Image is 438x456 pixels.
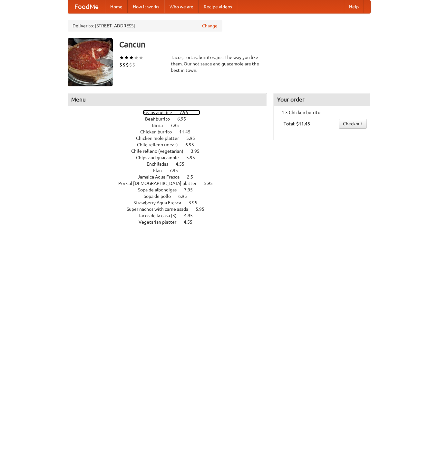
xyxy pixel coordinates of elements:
[189,200,204,205] span: 3.95
[171,54,268,73] div: Tacos, tortas, burritos, just the way you like them. Our hot sauce and guacamole are the best in ...
[143,110,200,115] a: Beans and rice 7.95
[118,181,203,186] span: Pork al [DEMOGRAPHIC_DATA] platter
[170,123,185,128] span: 7.95
[186,136,201,141] span: 5.95
[68,0,105,13] a: FoodMe
[144,194,177,199] span: Sopa de pollo
[136,136,185,141] span: Chicken mole platter
[186,155,201,160] span: 5.95
[127,207,216,212] a: Super nachos with carne asada 5.95
[138,213,183,218] span: Tacos de la casa (3)
[187,174,200,179] span: 2.5
[137,142,206,147] a: Chile relleno (meat) 6.95
[177,116,192,121] span: 6.95
[119,61,122,68] li: $
[136,155,207,160] a: Chips and guacamole 5.95
[133,200,209,205] a: Strawberry Aqua Fresca 3.95
[147,161,175,167] span: Enchiladas
[140,129,202,134] a: Chicken burrito 11.45
[176,161,191,167] span: 4.55
[277,109,367,116] li: 1 × Chicken burrito
[145,116,176,121] span: Beef burrito
[274,93,370,106] h4: Your order
[136,155,185,160] span: Chips and guacamole
[196,207,211,212] span: 5.95
[131,149,190,154] span: Chile relleno (vegetarian)
[178,194,193,199] span: 6.95
[143,110,179,115] span: Beans and rice
[204,181,219,186] span: 5.95
[152,123,169,128] span: Birria
[202,23,218,29] a: Change
[136,136,207,141] a: Chicken mole platter 5.95
[153,168,190,173] a: Flan 7.95
[126,61,129,68] li: $
[164,0,199,13] a: Who we are
[138,187,183,192] span: Sopa de albondigas
[139,54,143,61] li: ★
[138,213,205,218] a: Tacos de la casa (3) 4.95
[152,123,191,128] a: Birria 7.95
[191,149,206,154] span: 3.95
[119,38,371,51] h3: Cancun
[129,54,134,61] li: ★
[134,54,139,61] li: ★
[119,54,124,61] li: ★
[184,219,199,225] span: 4.55
[284,121,310,126] b: Total: $11.45
[129,61,132,68] li: $
[139,219,183,225] span: Vegetarian platter
[339,119,367,129] a: Checkout
[68,38,113,86] img: angular.jpg
[105,0,128,13] a: Home
[137,142,184,147] span: Chile relleno (meat)
[138,187,205,192] a: Sopa de albondigas 7.95
[122,61,126,68] li: $
[184,187,199,192] span: 7.95
[185,142,200,147] span: 6.95
[140,129,178,134] span: Chicken burrito
[145,116,198,121] a: Beef burrito 6.95
[127,207,195,212] span: Super nachos with carne asada
[147,161,196,167] a: Enchiladas 4.55
[179,129,197,134] span: 11.45
[131,149,211,154] a: Chile relleno (vegetarian) 3.95
[144,194,199,199] a: Sopa de pollo 6.95
[344,0,364,13] a: Help
[68,93,267,106] h4: Menu
[138,174,186,179] span: Jamaica Aqua Fresca
[184,213,199,218] span: 4.95
[153,168,168,173] span: Flan
[169,168,184,173] span: 7.95
[128,0,164,13] a: How it works
[199,0,237,13] a: Recipe videos
[68,20,222,32] div: Deliver to: [STREET_ADDRESS]
[118,181,225,186] a: Pork al [DEMOGRAPHIC_DATA] platter 5.95
[132,61,135,68] li: $
[133,200,188,205] span: Strawberry Aqua Fresca
[139,219,204,225] a: Vegetarian platter 4.55
[180,110,195,115] span: 7.95
[124,54,129,61] li: ★
[138,174,205,179] a: Jamaica Aqua Fresca 2.5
